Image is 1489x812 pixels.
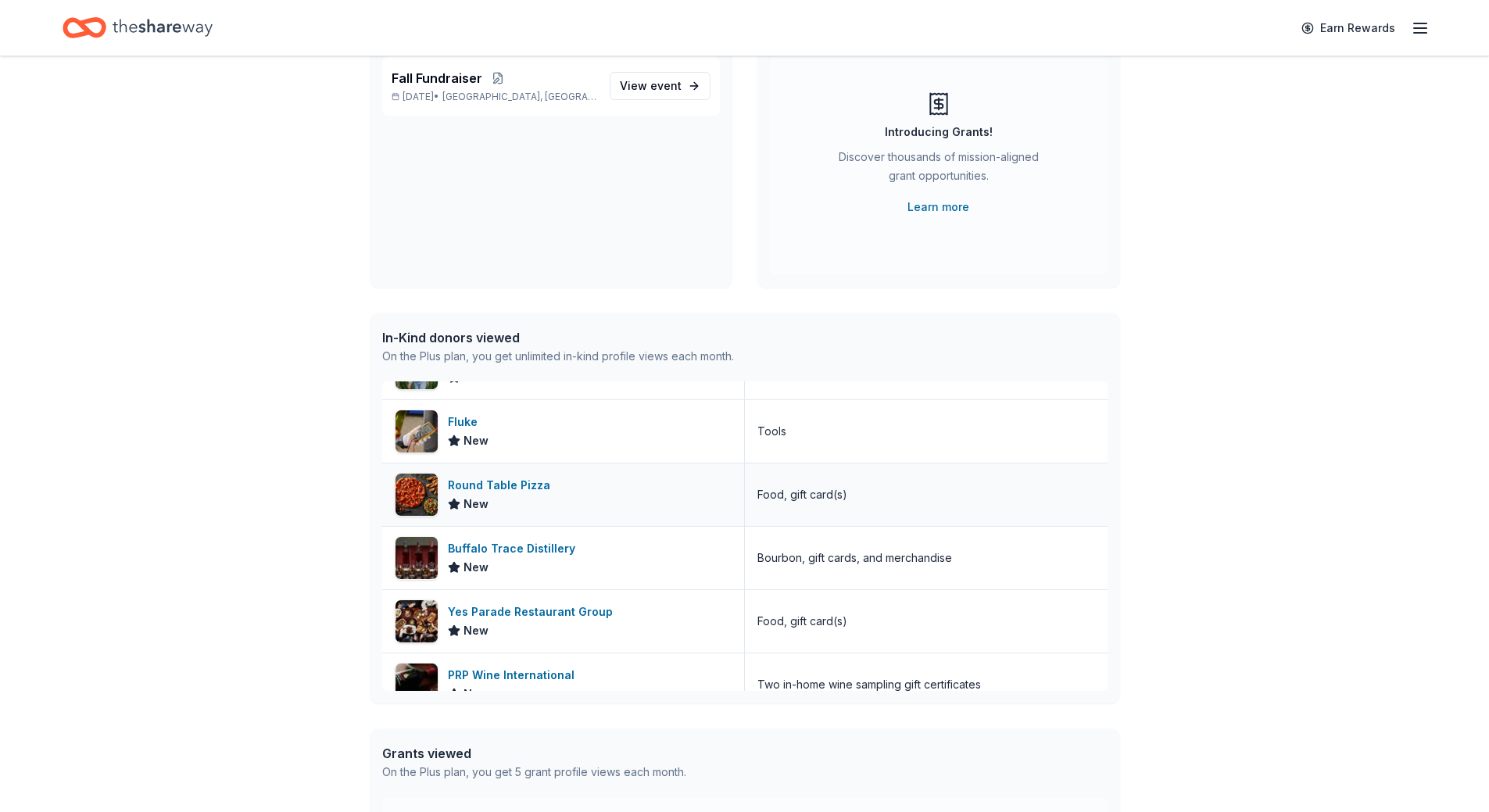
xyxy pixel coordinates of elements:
[464,685,489,703] span: New
[757,612,847,631] div: Food, gift card(s)
[392,91,597,103] p: [DATE] •
[448,539,582,558] div: Buffalo Trace Distillery
[448,413,489,431] div: Fluke
[448,476,557,495] div: Round Table Pizza
[832,148,1045,191] div: Discover thousands of mission-aligned grant opportunities.
[757,549,952,567] div: Bourbon, gift cards, and merchandise
[620,77,682,95] span: View
[1292,14,1405,42] a: Earn Rewards
[448,603,619,621] div: Yes Parade Restaurant Group
[464,431,489,450] span: New
[382,328,734,347] div: In-Kind donors viewed
[448,666,581,685] div: PRP Wine International
[464,621,489,640] span: New
[396,600,438,642] img: Image for Yes Parade Restaurant Group
[757,485,847,504] div: Food, gift card(s)
[464,495,489,513] span: New
[392,69,482,88] span: Fall Fundraiser
[396,410,438,453] img: Image for Fluke
[757,675,981,694] div: Two in-home wine sampling gift certificates
[757,422,786,441] div: Tools
[396,474,438,516] img: Image for Round Table Pizza
[907,198,969,216] a: Learn more
[464,558,489,577] span: New
[382,744,686,763] div: Grants viewed
[396,664,438,706] img: Image for PRP Wine International
[382,347,734,366] div: On the Plus plan, you get unlimited in-kind profile views each month.
[63,9,213,46] a: Home
[650,79,682,92] span: event
[885,123,993,141] div: Introducing Grants!
[396,537,438,579] img: Image for Buffalo Trace Distillery
[610,72,710,100] a: View event
[382,763,686,782] div: On the Plus plan, you get 5 grant profile views each month.
[442,91,596,103] span: [GEOGRAPHIC_DATA], [GEOGRAPHIC_DATA]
